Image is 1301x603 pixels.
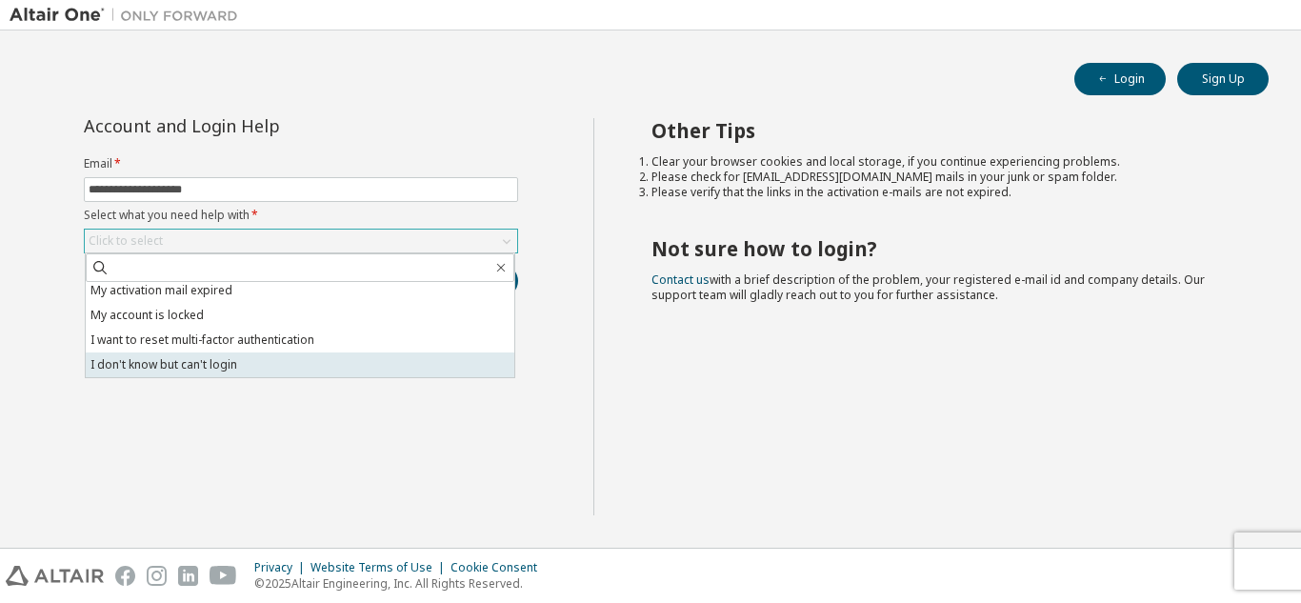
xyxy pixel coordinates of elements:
img: linkedin.svg [178,566,198,586]
h2: Not sure how to login? [651,236,1235,261]
img: youtube.svg [210,566,237,586]
div: Privacy [254,560,310,575]
li: My activation mail expired [86,278,514,303]
img: instagram.svg [147,566,167,586]
button: Sign Up [1177,63,1269,95]
img: Altair One [10,6,248,25]
span: with a brief description of the problem, your registered e-mail id and company details. Our suppo... [651,271,1205,303]
div: Account and Login Help [84,118,431,133]
a: Contact us [651,271,710,288]
li: Clear your browser cookies and local storage, if you continue experiencing problems. [651,154,1235,170]
div: Click to select [89,233,163,249]
div: Website Terms of Use [310,560,450,575]
img: facebook.svg [115,566,135,586]
li: Please verify that the links in the activation e-mails are not expired. [651,185,1235,200]
li: Please check for [EMAIL_ADDRESS][DOMAIN_NAME] mails in your junk or spam folder. [651,170,1235,185]
p: © 2025 Altair Engineering, Inc. All Rights Reserved. [254,575,549,592]
label: Email [84,156,518,171]
label: Select what you need help with [84,208,518,223]
button: Login [1074,63,1166,95]
h2: Other Tips [651,118,1235,143]
div: Click to select [85,230,517,252]
div: Cookie Consent [450,560,549,575]
img: altair_logo.svg [6,566,104,586]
